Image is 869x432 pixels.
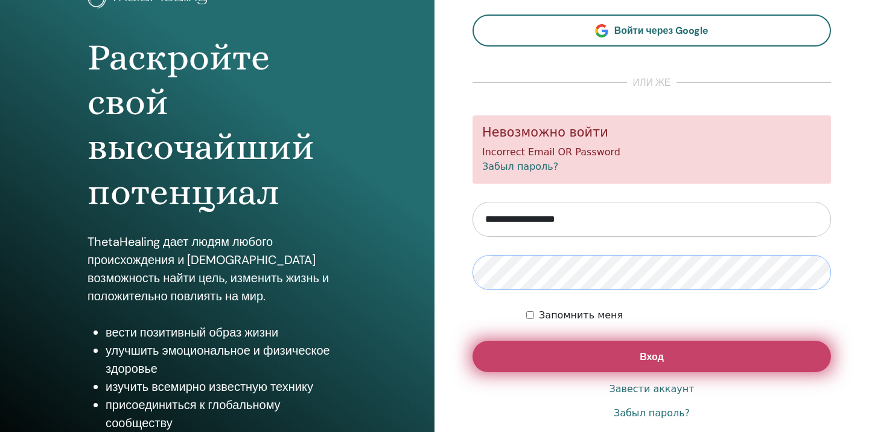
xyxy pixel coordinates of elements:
[609,382,694,396] a: Завести аккаунт
[614,406,690,421] a: Забыл пароль?
[627,76,677,90] span: или же
[106,323,347,341] li: вести позитивный образ жизни
[640,350,664,363] span: Вход
[106,378,347,396] li: изучить всемирно известную технику
[482,125,821,140] h5: Невозможно войти
[106,396,347,432] li: присоединиться к глобальному сообществу
[473,341,831,372] button: Вход
[473,115,831,184] div: Incorrect Email OR Password
[106,341,347,378] li: улучшить эмоциональное и физическое здоровье
[614,24,709,37] span: Войти через Google
[482,161,558,172] a: Забыл пароль?
[88,233,347,305] p: ThetaHealing дает людям любого происхождения и [DEMOGRAPHIC_DATA] возможность найти цель, изменит...
[539,308,623,323] label: Запомнить меня
[88,35,347,215] h1: Раскройте свой высочайший потенциал
[526,308,831,323] div: Keep me authenticated indefinitely or until I manually logout
[473,15,831,47] a: Войти через Google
